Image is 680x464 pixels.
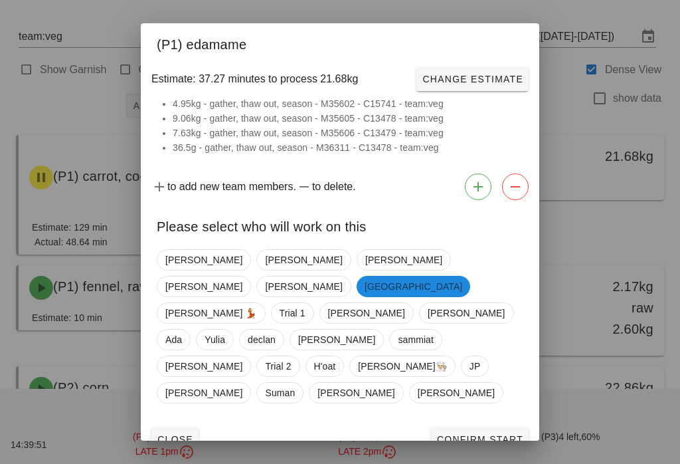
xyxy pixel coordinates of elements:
span: H'oat [314,356,336,376]
span: Close [157,434,193,445]
span: [PERSON_NAME] [165,383,242,403]
div: Please select who will work on this [141,205,539,244]
span: [PERSON_NAME] [418,383,495,403]
li: 7.63kg - gather, thaw out, season - M35606 - C13479 - team:veg [173,126,523,140]
span: [PERSON_NAME] [328,303,405,323]
button: Close [151,427,199,451]
div: to add new team members. to delete. [141,168,539,205]
span: [PERSON_NAME] [317,383,394,403]
div: (P1) edamame [141,23,539,62]
span: Suman [265,383,295,403]
span: Trial 2 [265,356,291,376]
span: [PERSON_NAME] [165,277,242,296]
button: Confirm Start [431,427,529,451]
li: 9.06kg - gather, thaw out, season - M35605 - C13478 - team:veg [173,111,523,126]
span: Confirm Start [436,434,523,445]
li: 36.5g - gather, thaw out, season - M36311 - C13478 - team:veg [173,140,523,155]
span: [PERSON_NAME]👨🏼‍🍳 [358,356,447,376]
li: 4.95kg - gather, thaw out, season - M35602 - C15741 - team:veg [173,96,523,111]
span: [PERSON_NAME] [265,250,342,270]
span: [GEOGRAPHIC_DATA] [365,276,462,297]
span: [PERSON_NAME] [428,303,505,323]
span: sammiat [398,330,434,350]
span: [PERSON_NAME] [298,330,375,350]
span: declan [248,330,276,350]
span: Change Estimate [422,74,523,84]
span: [PERSON_NAME] [365,250,442,270]
span: [PERSON_NAME] [265,277,342,296]
button: Change Estimate [416,67,529,91]
span: [PERSON_NAME] [165,356,242,376]
span: Yulia [205,330,225,350]
span: JP [469,356,481,376]
span: Estimate: 37.27 minutes to process 21.68kg [151,71,358,87]
span: Trial 1 [280,303,305,323]
span: [PERSON_NAME] 💃 [165,303,257,323]
span: [PERSON_NAME] [165,250,242,270]
span: Ada [165,330,182,350]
